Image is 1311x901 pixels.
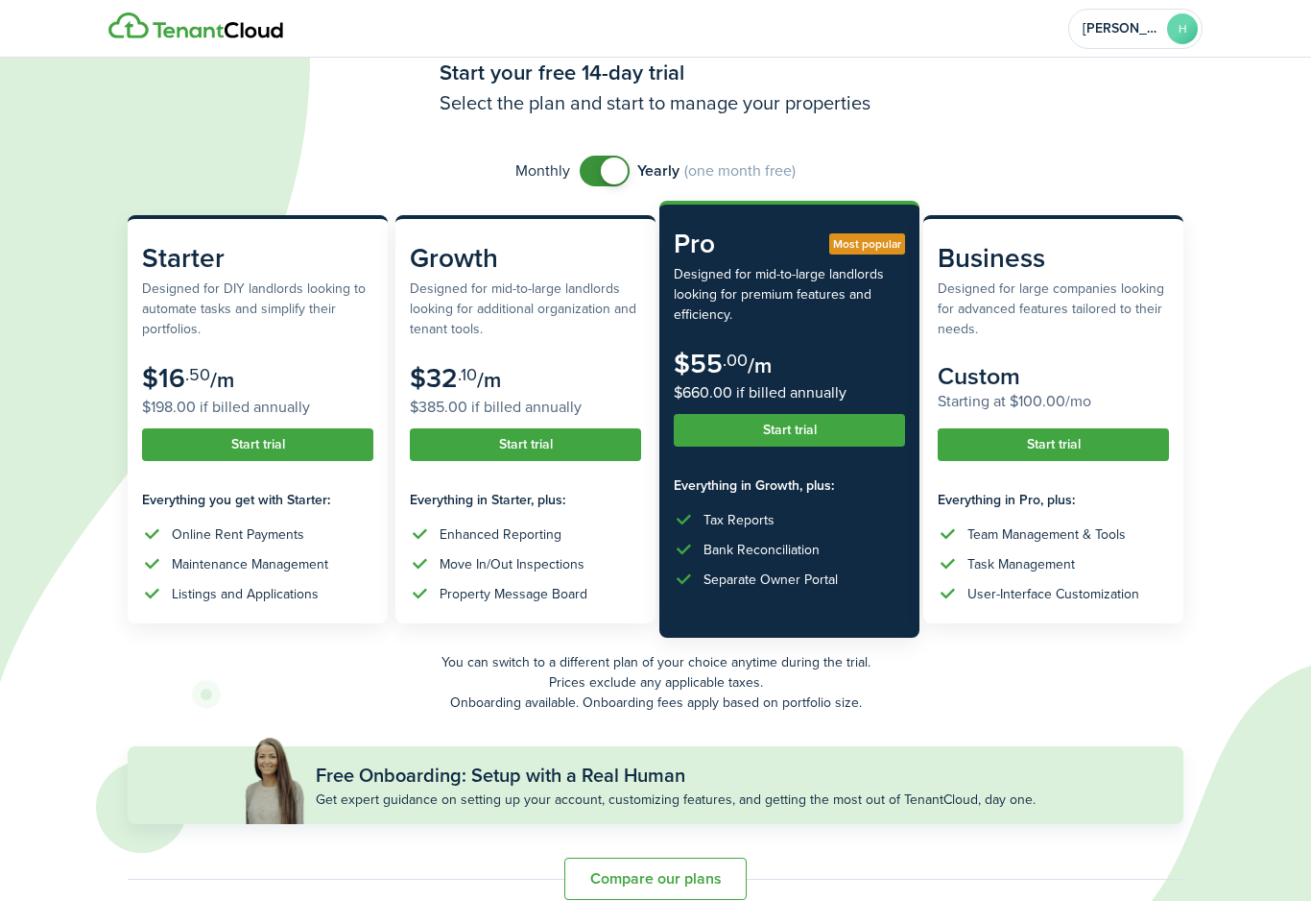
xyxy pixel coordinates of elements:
div: Online Rent Payments [172,524,304,545]
subscription-pricing-card-features-title: Everything in Growth, plus: [674,475,905,496]
subscription-pricing-card-features-title: Everything in Pro, plus: [938,490,1169,510]
div: Enhanced Reporting [440,524,561,545]
subscription-pricing-card-title: Business [938,238,1169,279]
subscription-pricing-card-price-cents: .50 [185,362,210,387]
avatar-text: H [1167,13,1198,44]
span: Most popular [833,235,901,253]
div: Property Message Board [440,584,587,604]
subscription-pricing-card-price-annual: $198.00 if billed annually [142,396,373,419]
subscription-pricing-card-features-title: Everything you get with Starter: [142,490,373,510]
subscription-pricing-card-description: Designed for large companies looking for advanced features tailored to their needs. [938,279,1169,339]
button: Start trial [938,428,1169,461]
subscription-pricing-card-price-period: /m [210,364,234,396]
div: User-Interface Customization [967,584,1139,604]
div: Task Management [967,554,1075,574]
button: Open menu [1068,9,1203,49]
subscription-pricing-card-price-amount: $32 [410,358,458,398]
subscription-pricing-card-price-period: /m [477,364,501,396]
div: Separate Owner Portal [703,570,838,590]
img: Logo [108,12,283,39]
subscription-pricing-card-price-amount: Custom [938,358,1020,394]
button: Compare our plans [564,858,747,900]
div: Team Management & Tools [967,524,1126,545]
subscription-pricing-card-price-period: /m [748,350,772,381]
div: Tax Reports [703,510,775,530]
span: Harry [1083,22,1159,36]
h3: Select the plan and start to manage your properties [440,88,871,117]
subscription-pricing-card-description: Designed for mid-to-large landlords looking for additional organization and tenant tools. [410,279,641,339]
subscription-pricing-card-title: Pro [674,224,905,264]
subscription-pricing-card-description: Designed for mid-to-large landlords looking for premium features and efficiency. [674,264,905,325]
button: Start trial [674,414,905,447]
div: Move In/Out Inspections [440,554,584,574]
subscription-pricing-card-price-amount: $55 [674,344,723,383]
subscription-pricing-card-price-annual: $385.00 if billed annually [410,396,641,419]
subscription-pricing-banner-description: Get expert guidance on setting up your account, customizing features, and getting the most out of... [316,790,1036,810]
subscription-pricing-banner-title: Free Onboarding: Setup with a Real Human [316,761,685,790]
subscription-pricing-card-price-amount: $16 [142,358,185,398]
subscription-pricing-card-price-annual: $660.00 if billed annually [674,381,905,404]
h1: Start your free 14-day trial [440,57,871,88]
subscription-pricing-card-price-annual: Starting at $100.00/mo [938,390,1169,413]
button: Start trial [142,428,373,461]
subscription-pricing-card-price-cents: .00 [723,348,748,373]
subscription-pricing-card-features-title: Everything in Starter, plus: [410,490,641,510]
subscription-pricing-card-description: Designed for DIY landlords looking to automate tasks and simplify their portfolios. [142,279,373,339]
subscription-pricing-card-title: Growth [410,238,641,279]
button: Start trial [410,428,641,461]
p: You can switch to a different plan of your choice anytime during the trial. Prices exclude any ap... [128,652,1183,713]
subscription-pricing-card-price-cents: .10 [458,362,477,387]
subscription-pricing-card-title: Starter [142,238,373,279]
div: Bank Reconciliation [703,540,820,560]
span: Monthly [515,159,570,183]
div: Maintenance Management [172,554,328,574]
div: Listings and Applications [172,584,319,604]
img: Free Onboarding: Setup with a Real Human [243,734,306,824]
